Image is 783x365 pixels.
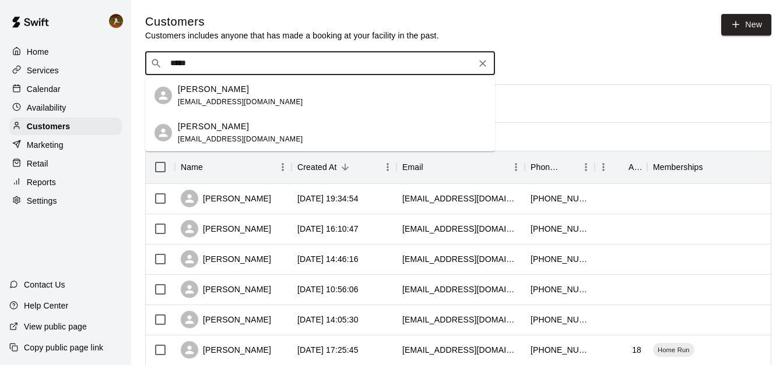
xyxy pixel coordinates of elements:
[27,83,61,95] p: Calendar
[145,52,495,75] div: Search customers by name or email
[292,151,396,183] div: Created At
[402,151,423,183] div: Email
[531,344,589,356] div: +14356687455
[653,151,703,183] div: Memberships
[396,151,525,183] div: Email
[27,139,64,151] p: Marketing
[577,158,595,176] button: Menu
[203,159,219,175] button: Sort
[9,62,122,79] a: Services
[9,192,122,210] a: Settings
[178,83,249,95] p: [PERSON_NAME]
[181,311,271,328] div: [PERSON_NAME]
[595,158,612,176] button: Menu
[402,193,519,204] div: jjohnson032981@gmail.com
[721,14,771,36] a: New
[9,80,122,98] a: Calendar
[632,344,641,356] div: 18
[531,193,589,204] div: +14352755200
[274,158,292,176] button: Menu
[379,158,396,176] button: Menu
[9,136,122,154] a: Marketing
[297,193,359,204] div: 2025-10-11 19:34:54
[181,220,271,238] div: [PERSON_NAME]
[402,253,519,265] div: ashleycoats5@gmail.com
[145,30,439,41] p: Customers includes anyone that has made a booking at your facility in the past.
[107,9,131,33] div: Cody Hansen
[531,223,589,235] div: +18283338748
[531,314,589,325] div: +14357737639
[9,43,122,61] a: Home
[178,98,303,106] span: [EMAIL_ADDRESS][DOMAIN_NAME]
[27,46,49,58] p: Home
[297,284,359,295] div: 2025-10-10 10:56:06
[9,155,122,172] a: Retail
[653,343,694,357] div: Home Run
[402,223,519,235] div: bhowell15@gmail.com
[337,159,353,175] button: Sort
[531,284,589,295] div: +14357730145
[145,14,439,30] h5: Customers
[24,321,87,332] p: View public page
[24,300,68,311] p: Help Center
[9,118,122,135] a: Customers
[703,159,719,175] button: Sort
[561,159,577,175] button: Sort
[423,159,440,175] button: Sort
[297,223,359,235] div: 2025-10-10 16:10:47
[402,284,519,295] div: cycle4others@gmail.com
[178,121,249,133] p: [PERSON_NAME]
[155,124,172,141] div: Casey Stout
[109,14,123,28] img: Cody Hansen
[181,151,203,183] div: Name
[475,55,491,72] button: Clear
[297,253,359,265] div: 2025-10-10 14:46:16
[297,314,359,325] div: 2025-10-07 14:05:30
[9,99,122,116] a: Availability
[402,314,519,325] div: robbthewizard9@gmail.com
[507,158,525,176] button: Menu
[24,279,65,290] p: Contact Us
[297,344,359,356] div: 2025-10-06 17:25:45
[628,151,641,183] div: Age
[181,341,271,359] div: [PERSON_NAME]
[24,342,103,353] p: Copy public page link
[27,102,66,114] p: Availability
[27,158,48,169] p: Retail
[178,135,303,143] span: [EMAIL_ADDRESS][DOMAIN_NAME]
[27,65,59,76] p: Services
[525,151,595,183] div: Phone Number
[155,87,172,104] div: Kelli Casey
[653,345,694,355] span: Home Run
[612,159,628,175] button: Sort
[27,121,70,132] p: Customers
[27,195,57,207] p: Settings
[181,190,271,207] div: [PERSON_NAME]
[181,281,271,298] div: [PERSON_NAME]
[9,173,122,191] a: Reports
[531,253,589,265] div: +14356322863
[402,344,519,356] div: cutterbutter9@gmail.com
[531,151,561,183] div: Phone Number
[181,250,271,268] div: [PERSON_NAME]
[175,151,292,183] div: Name
[297,151,337,183] div: Created At
[27,176,56,188] p: Reports
[595,151,647,183] div: Age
